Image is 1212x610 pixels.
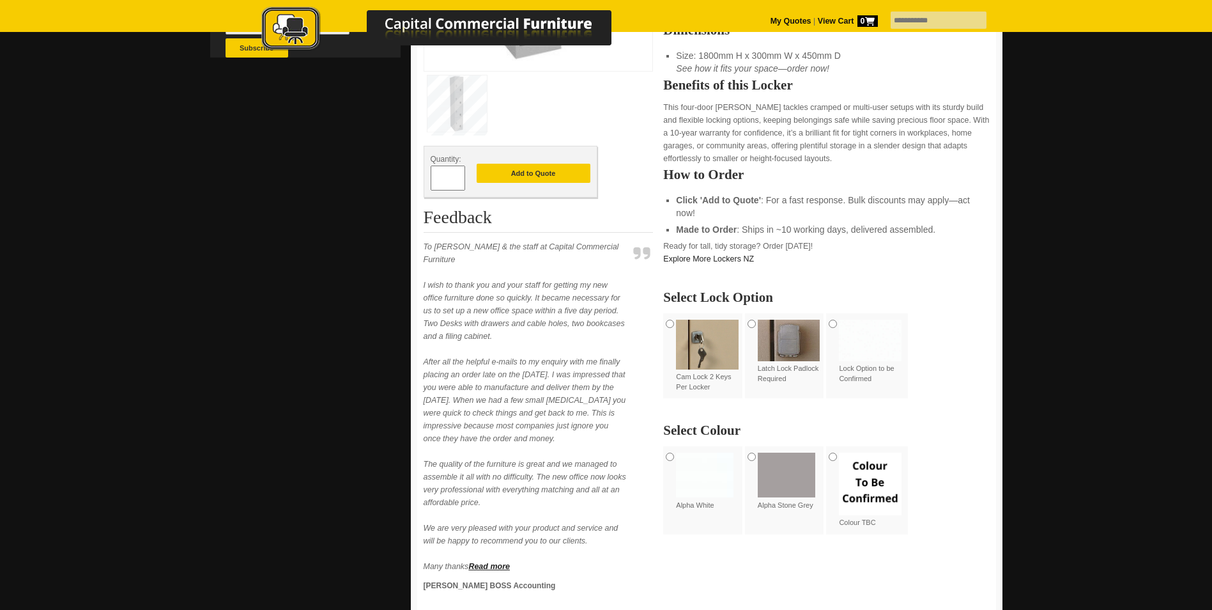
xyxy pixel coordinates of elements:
img: Latch Lock Padlock Required [758,320,820,361]
img: Colour TBC [839,453,901,515]
li: : For a fast response. Bulk discounts may apply—act now! [676,194,976,219]
span: 0 [857,15,878,27]
label: Latch Lock Padlock Required [758,320,820,384]
a: View Cart0 [815,17,877,26]
img: Cam Lock 2 Keys Per Locker [676,320,739,370]
button: Add to Quote [477,164,590,183]
img: Alpha White [676,453,733,497]
label: Colour TBC [839,453,901,528]
img: Capital Commercial Furniture Logo [226,6,673,53]
h2: Select Colour [663,424,989,437]
strong: Made to Order [676,224,737,235]
p: Ready for tall, tidy storage? Order [DATE]! [663,240,989,265]
h2: How to Order [663,168,989,181]
span: Quantity: [431,155,461,164]
p: [PERSON_NAME] BOSS Accounting [424,579,628,592]
a: Read more [468,562,510,571]
p: This four-door [PERSON_NAME] tackles cramped or multi-user setups with its sturdy build and flexi... [663,101,989,165]
label: Lock Option to be Confirmed [839,320,901,384]
a: My Quotes [771,17,811,26]
label: Alpha Stone Grey [758,453,820,510]
label: Cam Lock 2 Keys Per Locker [676,320,739,392]
label: Alpha White [676,453,739,510]
strong: View Cart [818,17,878,26]
button: Subscribe [226,38,288,58]
h2: Benefits of this Locker [663,79,989,91]
p: To [PERSON_NAME] & the staff at Capital Commercial Furniture I wish to thank you and your staff f... [424,240,628,573]
li: : Ships in ~10 working days, delivered assembled. [676,223,976,236]
li: Size: 1800mm H x 300mm W x 450mm D [676,49,976,75]
strong: Click 'Add to Quote' [676,195,761,205]
img: Lock Option to be Confirmed [839,320,901,361]
a: Explore More Lockers NZ [663,254,754,263]
h2: Select Lock Option [663,291,989,304]
a: Capital Commercial Furniture Logo [226,6,673,57]
h2: Feedback [424,208,654,233]
em: See how it fits your space—order now! [676,63,829,74]
img: Alpha Stone Grey [758,453,815,497]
